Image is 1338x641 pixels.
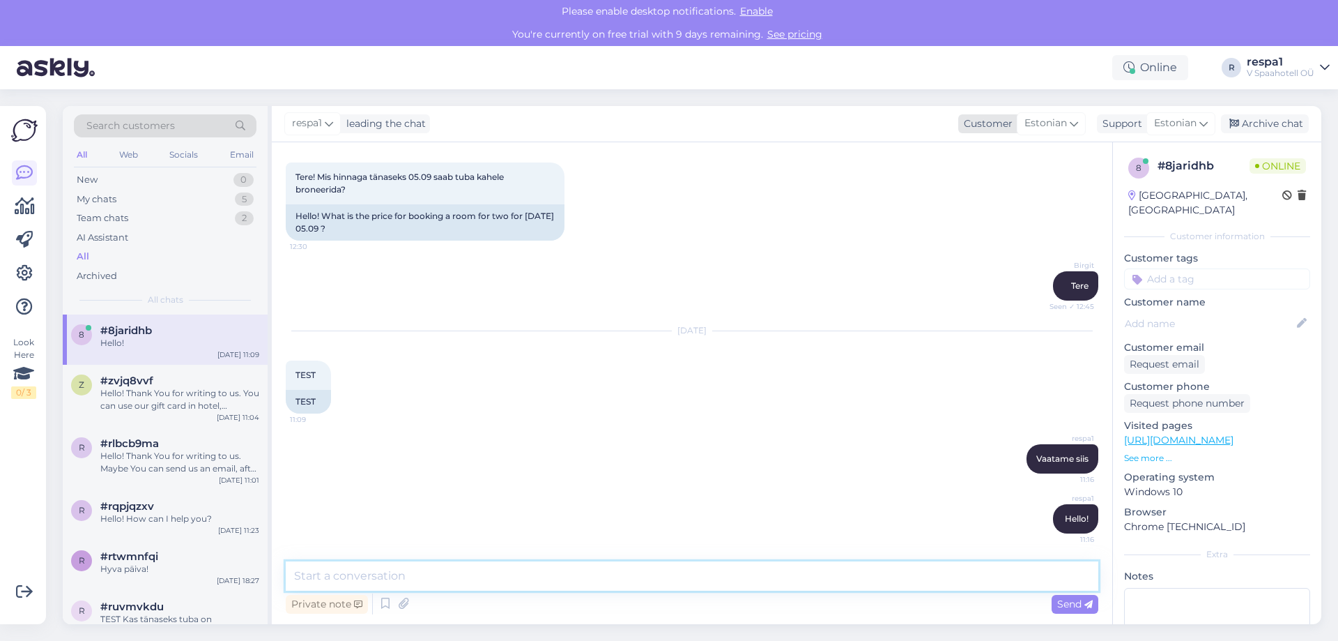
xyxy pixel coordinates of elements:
[218,525,259,536] div: [DATE] 11:23
[100,550,158,563] span: #rtwmnfqi
[1124,251,1310,266] p: Customer tags
[1247,56,1314,68] div: respa1
[290,414,342,425] span: 11:09
[86,119,175,133] span: Search customers
[1154,116,1197,131] span: Estonian
[233,173,254,187] div: 0
[1097,116,1142,131] div: Support
[1124,394,1250,413] div: Request phone number
[1124,485,1310,499] p: Windows 10
[1221,114,1309,133] div: Archive chat
[1124,505,1310,520] p: Browser
[290,241,342,252] span: 12:30
[736,5,777,17] span: Enable
[341,116,426,131] div: leading the chat
[11,386,36,399] div: 0 / 3
[292,116,322,131] span: respa1
[217,412,259,423] div: [DATE] 11:04
[1124,418,1310,433] p: Visited pages
[1124,379,1310,394] p: Customer phone
[286,324,1098,337] div: [DATE]
[1247,68,1314,79] div: V Spaahotell OÜ
[235,211,254,225] div: 2
[1042,301,1094,312] span: Seen ✓ 12:45
[1158,158,1249,174] div: # 8jaridhb
[286,390,331,414] div: TEST
[235,193,254,206] div: 5
[77,250,89,264] div: All
[219,475,259,485] div: [DATE] 11:01
[1042,260,1094,271] span: Birgit
[217,349,259,360] div: [DATE] 11:09
[295,172,506,195] span: Tere! Mis hinnaga tänaseks 05.09 saab tuba kahele broneerida?
[100,375,153,387] span: #zvjq8vvf
[1124,269,1310,289] input: Add a tag
[1071,280,1089,291] span: Tere
[286,595,368,614] div: Private note
[1247,56,1330,79] a: respa1V Spaahotell OÜ
[79,329,84,340] span: 8
[1057,598,1093,610] span: Send
[1124,470,1310,485] p: Operating system
[1125,316,1294,331] input: Add name
[227,146,256,164] div: Email
[74,146,90,164] div: All
[286,204,564,241] div: Hello! What is the price for booking a room for two for [DATE] 05.09 ?
[1124,295,1310,310] p: Customer name
[100,613,259,626] div: TEST Kas tänaseks tuba on
[1136,163,1141,173] span: 8
[1042,493,1094,504] span: respa1
[1065,513,1089,524] span: Hello!
[1124,434,1233,446] a: [URL][DOMAIN_NAME]
[148,294,183,306] span: All chats
[1112,55,1188,80] div: Online
[100,601,164,613] span: #ruvmvkdu
[77,269,117,283] div: Archived
[167,146,201,164] div: Socials
[1024,116,1067,131] span: Estonian
[1124,230,1310,243] div: Customer information
[100,337,259,349] div: Hello!
[100,500,154,513] span: #rqpjqzxv
[1222,58,1241,77] div: R
[77,231,128,245] div: AI Assistant
[79,442,85,453] span: r
[1036,453,1089,464] span: Vaatame siis
[1128,188,1282,218] div: [GEOGRAPHIC_DATA], [GEOGRAPHIC_DATA]
[77,173,98,187] div: New
[100,563,259,575] div: Hyva päiva!
[100,450,259,475] div: Hello! Thank You for writing to us. Maybe You can send us an email, after that I can send it to o...
[79,505,85,515] span: r
[11,336,36,399] div: Look Here
[1042,433,1094,444] span: respa1
[100,387,259,412] div: Hello! Thank You for writing to us. You can use our gift card in hotel, restaurant, cafe and even...
[1124,520,1310,534] p: Chrome [TECHNICAL_ID]
[763,28,826,40] a: See pricing
[79,555,85,566] span: r
[100,437,159,450] span: #rlbcb9ma
[1042,474,1094,485] span: 11:16
[77,193,116,206] div: My chats
[116,146,141,164] div: Web
[1249,158,1306,174] span: Online
[1124,340,1310,355] p: Customer email
[295,370,316,380] span: TEST
[1042,534,1094,545] span: 11:16
[79,379,84,390] span: z
[1124,452,1310,465] p: See more ...
[100,513,259,525] div: Hello! How can I help you?
[1124,548,1310,561] div: Extra
[100,324,152,337] span: #8jaridhb
[958,116,1013,131] div: Customer
[1124,569,1310,584] p: Notes
[217,575,259,586] div: [DATE] 18:27
[77,211,128,225] div: Team chats
[79,605,85,616] span: r
[1124,355,1205,374] div: Request email
[11,117,38,144] img: Askly Logo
